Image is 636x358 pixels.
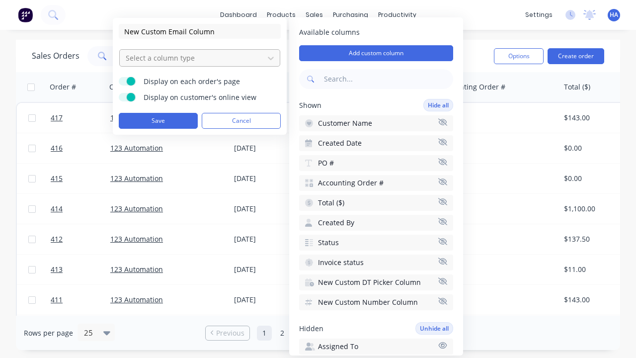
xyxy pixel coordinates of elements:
[234,174,308,183] div: [DATE]
[318,277,421,287] span: New Custom DT Picker Column
[299,195,453,211] button: Total ($)
[299,27,453,37] span: Available columns
[51,164,110,193] a: 415
[110,143,163,153] a: 123 Automation
[548,48,604,64] button: Create order
[564,265,623,274] div: $11.00
[564,234,623,244] div: $137.50
[18,7,33,22] img: Factory
[318,342,358,352] span: Assigned To
[110,265,163,274] a: 123 Automation
[215,7,262,22] a: dashboard
[201,326,435,341] ul: Pagination
[520,7,557,22] div: settings
[494,48,544,64] button: Options
[564,143,623,153] div: $0.00
[275,326,290,341] a: Page 2
[234,143,308,153] div: [DATE]
[373,7,421,22] div: productivity
[110,113,163,122] a: 123 Automation
[51,234,63,244] span: 412
[51,295,63,305] span: 411
[423,99,453,111] button: Hide all
[51,204,63,214] span: 414
[110,204,163,213] a: 123 Automation
[50,82,76,92] div: Order #
[234,234,308,244] div: [DATE]
[257,326,272,341] a: Page 1 is your current page
[110,234,163,244] a: 123 Automation
[299,339,453,355] button: Assigned To
[318,297,418,307] span: New Custom Number Column
[51,194,110,224] a: 414
[415,322,453,335] button: Unhide all
[610,10,618,19] span: HA
[440,82,505,92] div: Accounting Order #
[202,113,281,129] button: Cancel
[301,7,328,22] div: sales
[24,328,73,338] span: Rows per page
[299,274,453,290] button: New Custom DT Picker Column
[216,328,244,338] span: Previous
[110,295,163,304] a: 123 Automation
[262,7,301,22] div: products
[144,92,268,102] span: Display on customer's online view
[318,138,362,148] span: Created Date
[299,294,453,310] button: New Custom Number Column
[110,174,163,183] a: 123 Automation
[109,82,163,92] div: Customer Name
[328,7,373,22] div: purchasing
[318,178,384,188] span: Accounting Order #
[299,155,453,171] button: PO #
[299,324,323,334] span: Hidden
[299,135,453,151] button: Created Date
[322,69,453,89] input: Search...
[299,255,453,270] button: Invoice status
[299,45,453,61] button: Add custom column
[51,224,110,254] a: 412
[318,258,364,268] span: Invoice status
[32,51,79,61] h1: Sales Orders
[51,143,63,153] span: 416
[51,315,110,345] a: 410
[318,218,354,228] span: Created By
[318,158,334,168] span: PO #
[119,113,198,129] button: Save
[299,100,321,110] span: Shown
[318,238,339,248] span: Status
[51,255,110,284] a: 413
[234,265,308,274] div: [DATE]
[299,215,453,231] button: Created By
[144,77,268,87] span: Display on each order's page
[564,295,623,305] div: $143.00
[119,24,281,39] input: Enter column name...
[299,235,453,251] button: Status
[564,82,590,92] div: Total ($)
[564,113,623,123] div: $143.00
[318,198,344,208] span: Total ($)
[51,103,110,133] a: 417
[51,174,63,183] span: 415
[564,174,623,183] div: $0.00
[234,204,308,214] div: [DATE]
[564,204,623,214] div: $1,100.00
[51,133,110,163] a: 416
[234,295,308,305] div: [DATE]
[299,115,453,131] button: Customer Name
[51,113,63,123] span: 417
[318,118,372,128] span: Customer Name
[299,175,453,191] button: Accounting Order #
[51,265,63,274] span: 413
[51,285,110,315] a: 411
[206,328,249,338] a: Previous page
